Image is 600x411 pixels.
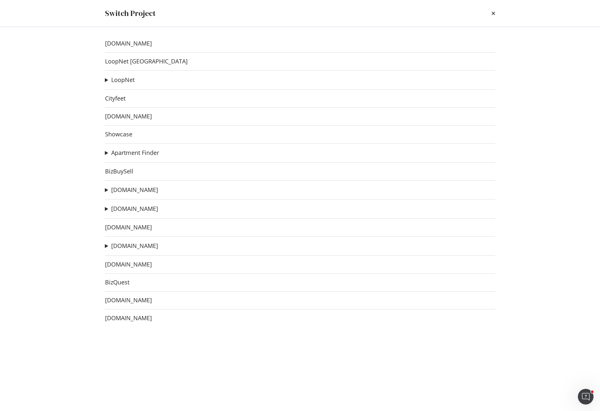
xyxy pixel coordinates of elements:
[105,131,132,138] a: Showcase
[111,149,159,156] a: Apartment Finder
[105,95,126,102] a: Cityfeet
[105,8,156,19] div: Switch Project
[105,279,129,286] a: BizQuest
[105,242,158,250] summary: [DOMAIN_NAME]
[105,205,158,213] summary: [DOMAIN_NAME]
[578,389,593,404] iframe: Intercom live chat
[105,168,133,175] a: BizBuySell
[105,315,152,322] a: [DOMAIN_NAME]
[105,186,158,194] summary: [DOMAIN_NAME]
[105,113,152,120] a: [DOMAIN_NAME]
[111,205,158,212] a: [DOMAIN_NAME]
[105,58,188,65] a: LoopNet [GEOGRAPHIC_DATA]
[105,261,152,268] a: [DOMAIN_NAME]
[105,224,152,231] a: [DOMAIN_NAME]
[105,149,159,157] summary: Apartment Finder
[105,297,152,304] a: [DOMAIN_NAME]
[105,76,135,84] summary: LoopNet
[105,40,152,47] a: [DOMAIN_NAME]
[491,8,495,19] div: times
[111,186,158,193] a: [DOMAIN_NAME]
[111,242,158,249] a: [DOMAIN_NAME]
[111,76,135,83] a: LoopNet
